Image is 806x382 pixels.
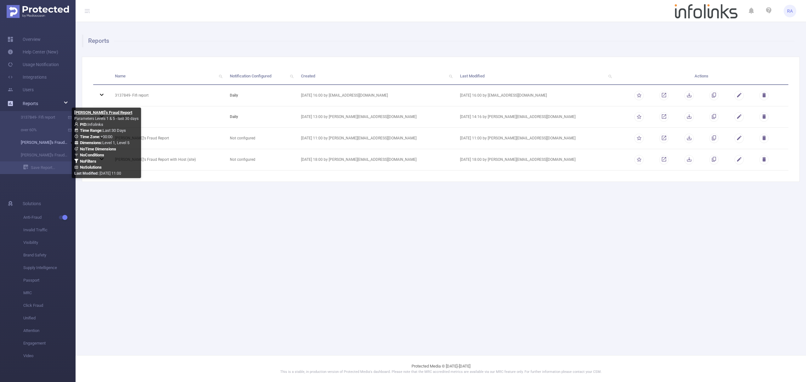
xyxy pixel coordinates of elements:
b: [PERSON_NAME]'s Fraud Report [74,110,132,115]
b: Time Range: [80,128,103,133]
td: [DATE] 11:00 by [PERSON_NAME][EMAIL_ADDRESS][DOMAIN_NAME] [296,128,456,149]
a: Help Center (New) [8,46,58,58]
h1: Reports [82,35,794,47]
td: [DATE] 16:00 by [EMAIL_ADDRESS][DOMAIN_NAME] [296,85,456,106]
td: over 60% [110,106,225,128]
span: Anti-Fraud [23,211,76,224]
td: Not configured [225,128,296,149]
i: icon: search [287,68,296,84]
span: Brand Safety [23,249,76,261]
span: Created [301,74,315,78]
span: Unified [23,312,76,324]
span: [DATE] 11:00 [74,171,121,176]
span: Parameters Levels 1 & 5 - last 30 days [74,116,139,121]
a: Users [8,83,34,96]
span: Video [23,350,76,362]
span: Name [115,74,126,78]
img: Protected Media [7,5,69,18]
i: icon: search [446,68,455,84]
span: Level 1, Level 5 [80,140,129,145]
span: MRC [23,287,76,299]
a: 3137849- Fifi report [13,111,68,124]
a: Save Report... [23,161,76,174]
td: [DATE] 18:00 by [PERSON_NAME][EMAIL_ADDRESS][DOMAIN_NAME] [455,149,615,171]
a: [PERSON_NAME]'s Fraud Report [13,136,68,149]
a: Overview [8,33,41,46]
span: Reports [23,101,38,106]
span: Passport [23,274,76,287]
a: over 60% [13,124,68,136]
span: Notification Configured [230,74,271,78]
b: No Filters [80,159,96,164]
td: [DATE] 16:00 by [EMAIL_ADDRESS][DOMAIN_NAME] [455,85,615,106]
b: Last Modified: [74,171,99,176]
i: icon: user [74,122,80,126]
b: Dimensions : [80,140,102,145]
span: Engagement [23,337,76,350]
td: 3137849- Fifi report [110,85,225,106]
b: No Solutions [80,165,102,170]
span: Infolinks Last 30 Days +00:00 [74,122,129,170]
i: icon: search [216,68,225,84]
b: No Conditions [80,153,104,157]
b: daily [230,115,238,119]
td: [DATE] 18:00 by [PERSON_NAME][EMAIL_ADDRESS][DOMAIN_NAME] [296,149,456,171]
span: Actions [695,74,708,78]
a: Integrations [8,71,47,83]
span: RA [787,5,793,17]
td: [DATE] 13:00 by [PERSON_NAME][EMAIL_ADDRESS][DOMAIN_NAME] [296,106,456,128]
p: This is a stable, in production version of Protected Media's dashboard. Please note that the MRC ... [91,369,790,375]
span: Visibility [23,236,76,249]
span: Click Fraud [23,299,76,312]
a: [PERSON_NAME]'s Fraud Report with Host (site) [13,149,68,161]
b: Time Zone: [80,134,100,139]
td: Not configured [225,149,296,171]
span: Last Modified [460,74,485,78]
td: [PERSON_NAME]'s Fraud Report [110,128,225,149]
td: [DATE] 11:00 by [PERSON_NAME][EMAIL_ADDRESS][DOMAIN_NAME] [455,128,615,149]
span: Attention [23,324,76,337]
a: Usage Notification [8,58,59,71]
span: Invalid Traffic [23,224,76,236]
footer: Protected Media © [DATE]-[DATE] [76,355,806,382]
b: PID: [80,122,88,127]
span: Solutions [23,197,41,210]
a: Reports [23,97,38,110]
b: No Time Dimensions [80,147,116,151]
td: [PERSON_NAME]'s Fraud Report with Host (site) [110,149,225,171]
i: icon: search [606,68,615,84]
span: Supply Intelligence [23,261,76,274]
td: [DATE] 14:16 by [PERSON_NAME][EMAIL_ADDRESS][DOMAIN_NAME] [455,106,615,128]
b: daily [230,93,238,98]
